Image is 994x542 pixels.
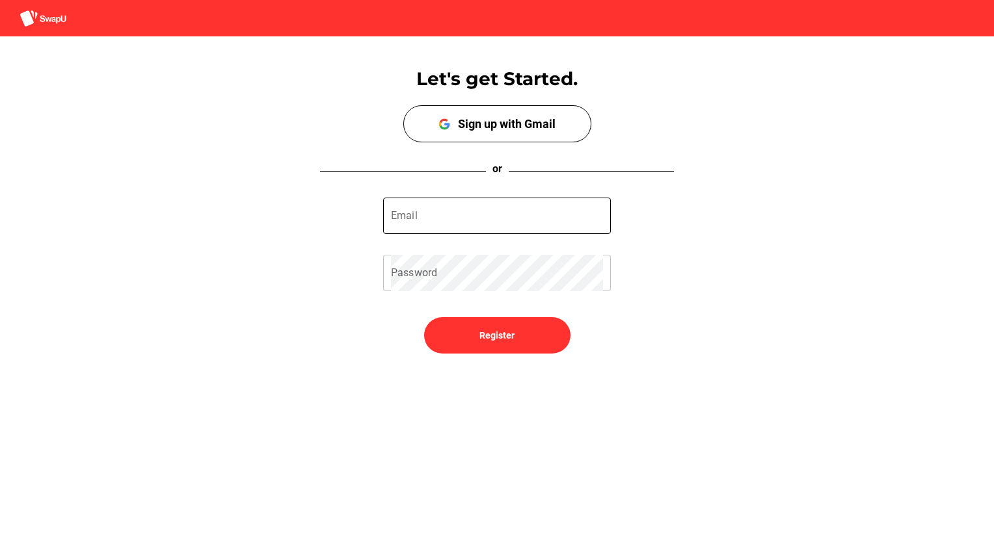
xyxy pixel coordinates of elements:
button: Register [424,317,571,354]
input: Password [391,255,603,291]
button: Sign up with Gmail [403,105,591,142]
img: aSD8y5uGLpzPJLYTcYcjNu3laj1c05W5KWf0Ds+Za8uybjssssuu+yyyy677LKX2n+PWMSDJ9a87AAAAABJRU5ErkJggg== [20,10,66,27]
img: google-logo.e6216e10.png [438,118,450,130]
input: Email [391,198,603,234]
div: Sign up with Gmail [458,117,556,131]
p: or [486,161,509,177]
span: Let's get Started. [416,68,578,90]
span: Register [479,328,515,343]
